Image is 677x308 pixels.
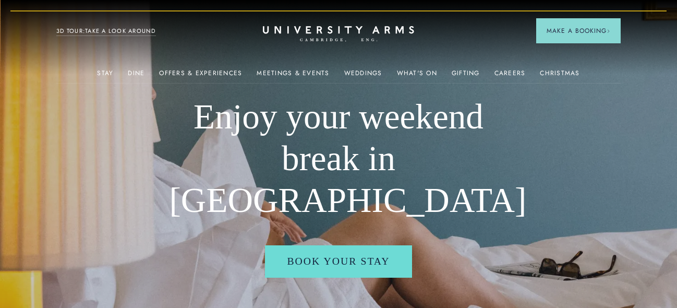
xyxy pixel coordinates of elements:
[547,26,610,35] span: Make a Booking
[159,69,242,83] a: Offers & Experiences
[607,29,610,33] img: Arrow icon
[170,96,508,221] h1: Enjoy your weekend break in [GEOGRAPHIC_DATA]
[128,69,144,83] a: Dine
[344,69,382,83] a: Weddings
[494,69,526,83] a: Careers
[265,245,412,278] a: Book your stay
[97,69,113,83] a: Stay
[452,69,480,83] a: Gifting
[540,69,579,83] a: Christmas
[536,18,621,43] button: Make a BookingArrow icon
[56,27,156,36] a: 3D TOUR:TAKE A LOOK AROUND
[257,69,329,83] a: Meetings & Events
[263,26,414,42] a: Home
[397,69,437,83] a: What's On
